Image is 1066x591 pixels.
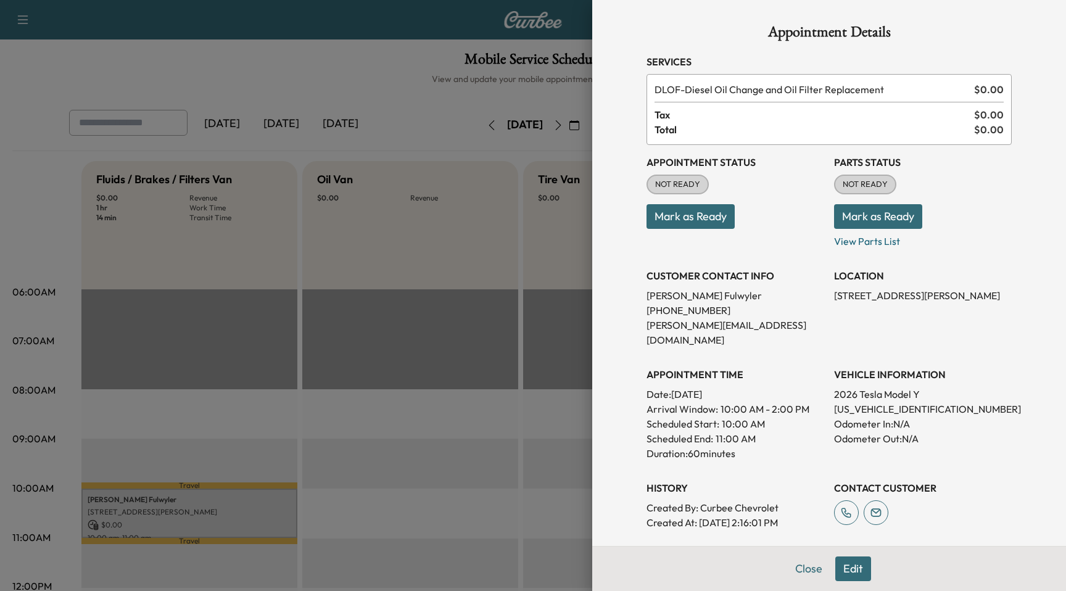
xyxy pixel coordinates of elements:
[648,178,708,191] span: NOT READY
[834,367,1012,382] h3: VEHICLE INFORMATION
[721,402,809,416] span: 10:00 AM - 2:00 PM
[647,500,824,515] p: Created By : Curbee Chevrolet
[834,387,1012,402] p: 2026 Tesla Model Y
[647,515,824,530] p: Created At : [DATE] 2:16:01 PM
[647,387,824,402] p: Date: [DATE]
[655,82,969,97] span: Diesel Oil Change and Oil Filter Replacement
[835,178,895,191] span: NOT READY
[647,288,824,303] p: [PERSON_NAME] Fulwyler
[647,481,824,495] h3: History
[647,54,1012,69] h3: Services
[722,416,765,431] p: 10:00 AM
[834,268,1012,283] h3: LOCATION
[834,481,1012,495] h3: CONTACT CUSTOMER
[647,402,824,416] p: Arrival Window:
[647,431,713,446] p: Scheduled End:
[647,446,824,461] p: Duration: 60 minutes
[834,229,1012,249] p: View Parts List
[647,416,719,431] p: Scheduled Start:
[974,107,1004,122] span: $ 0.00
[974,82,1004,97] span: $ 0.00
[647,25,1012,44] h1: Appointment Details
[647,367,824,382] h3: APPOINTMENT TIME
[655,122,974,137] span: Total
[647,155,824,170] h3: Appointment Status
[834,431,1012,446] p: Odometer Out: N/A
[647,204,735,229] button: Mark as Ready
[834,402,1012,416] p: [US_VEHICLE_IDENTIFICATION_NUMBER]
[647,268,824,283] h3: CUSTOMER CONTACT INFO
[834,288,1012,303] p: [STREET_ADDRESS][PERSON_NAME]
[647,303,824,318] p: [PHONE_NUMBER]
[647,318,824,347] p: [PERSON_NAME][EMAIL_ADDRESS][DOMAIN_NAME]
[834,416,1012,431] p: Odometer In: N/A
[974,122,1004,137] span: $ 0.00
[787,556,830,581] button: Close
[716,431,756,446] p: 11:00 AM
[834,155,1012,170] h3: Parts Status
[655,107,974,122] span: Tax
[834,204,922,229] button: Mark as Ready
[835,556,871,581] button: Edit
